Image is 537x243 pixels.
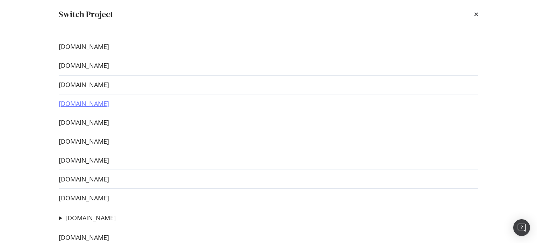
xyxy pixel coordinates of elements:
[59,8,113,20] div: Switch Project
[59,214,116,223] summary: [DOMAIN_NAME]
[59,138,109,145] a: [DOMAIN_NAME]
[59,157,109,164] a: [DOMAIN_NAME]
[59,100,109,107] a: [DOMAIN_NAME]
[59,176,109,183] a: [DOMAIN_NAME]
[513,219,530,236] div: Open Intercom Messenger
[59,81,109,88] a: [DOMAIN_NAME]
[59,62,109,69] a: [DOMAIN_NAME]
[474,8,478,20] div: times
[59,43,109,50] a: [DOMAIN_NAME]
[65,214,116,222] a: [DOMAIN_NAME]
[59,119,109,126] a: [DOMAIN_NAME]
[59,194,109,202] a: [DOMAIN_NAME]
[59,234,109,241] a: [DOMAIN_NAME]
